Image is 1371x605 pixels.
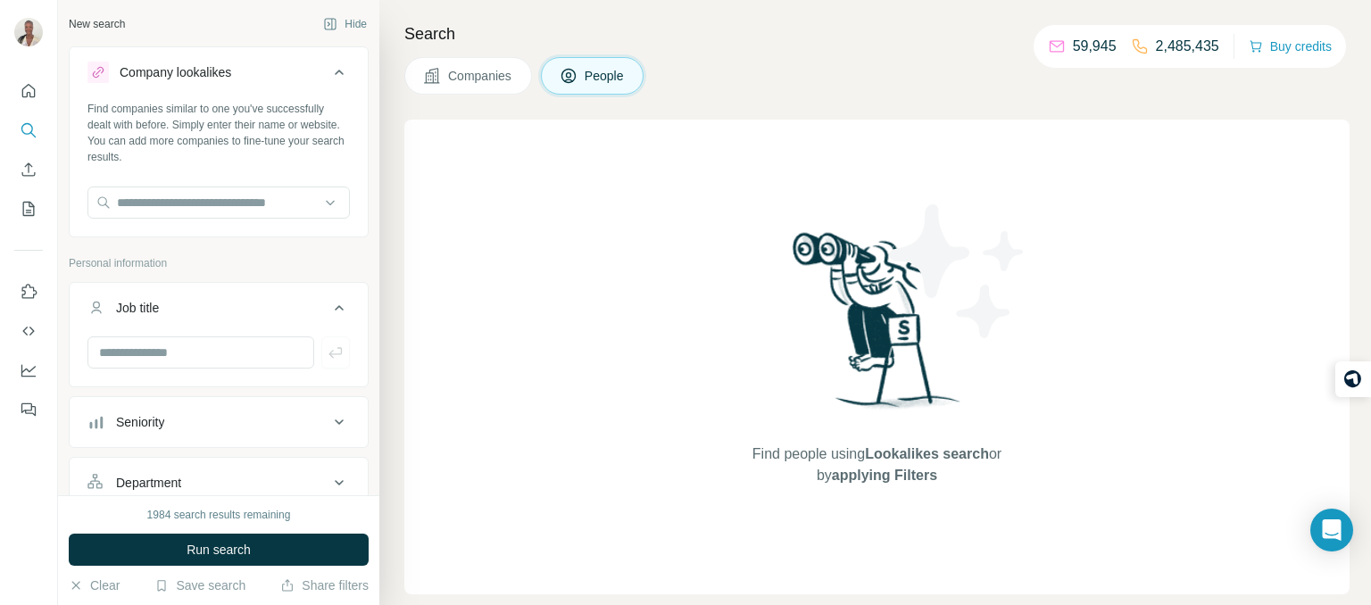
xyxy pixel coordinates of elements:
p: 59,945 [1073,36,1117,57]
button: Feedback [14,394,43,426]
button: Share filters [280,576,369,594]
p: Personal information [69,255,369,271]
div: Seniority [116,413,164,431]
div: Department [116,474,181,492]
button: Run search [69,534,369,566]
p: 2,485,435 [1156,36,1219,57]
div: Open Intercom Messenger [1310,509,1353,551]
button: Dashboard [14,354,43,386]
div: Job title [116,299,159,317]
button: Seniority [70,401,368,443]
div: 1984 search results remaining [147,507,291,523]
button: Use Surfe on LinkedIn [14,276,43,308]
h4: Search [404,21,1350,46]
button: Hide [311,11,379,37]
button: My lists [14,193,43,225]
button: Enrich CSV [14,153,43,186]
div: New search [69,16,125,32]
button: Department [70,461,368,504]
div: Find companies similar to one you've successfully dealt with before. Simply enter their name or w... [87,101,350,165]
button: Save search [154,576,245,594]
span: Run search [187,541,251,559]
button: Job title [70,286,368,336]
img: Avatar [14,18,43,46]
img: Surfe Illustration - Stars [877,191,1038,352]
span: Companies [448,67,513,85]
button: Use Surfe API [14,315,43,347]
span: applying Filters [832,468,937,483]
span: People [585,67,626,85]
span: Find people using or by [734,443,1019,486]
img: Surfe Illustration - Woman searching with binoculars [785,228,970,427]
button: Buy credits [1249,34,1332,59]
button: Company lookalikes [70,51,368,101]
button: Quick start [14,75,43,107]
button: Clear [69,576,120,594]
button: Search [14,114,43,146]
span: Lookalikes search [865,446,989,461]
div: Company lookalikes [120,63,231,81]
